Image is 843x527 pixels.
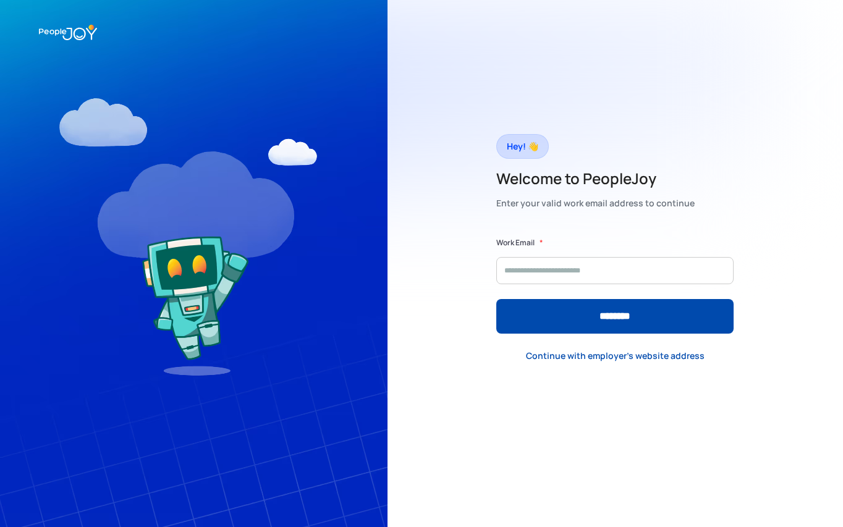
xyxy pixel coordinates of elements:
h2: Welcome to PeopleJoy [496,169,695,188]
a: Continue with employer's website address [516,343,714,368]
div: Continue with employer's website address [526,350,705,362]
div: Enter your valid work email address to continue [496,195,695,212]
label: Work Email [496,237,535,249]
form: Form [496,237,734,334]
div: Hey! 👋 [507,138,538,155]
